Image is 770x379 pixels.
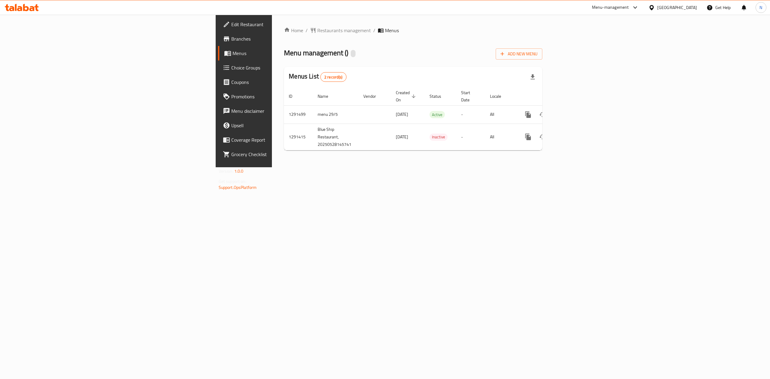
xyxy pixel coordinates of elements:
[231,151,340,158] span: Grocery Checklist
[219,167,233,175] span: Version:
[320,72,346,82] div: Total records count
[218,133,344,147] a: Coverage Report
[218,75,344,89] a: Coupons
[535,107,550,122] button: Change Status
[430,111,445,118] span: Active
[759,4,762,11] span: N
[317,27,371,34] span: Restaurants management
[219,183,257,191] a: Support.OpsPlatform
[218,147,344,162] a: Grocery Checklist
[218,118,344,133] a: Upsell
[500,50,537,58] span: Add New Menu
[284,87,584,150] table: enhanced table
[289,72,346,82] h2: Menus List
[231,21,340,28] span: Edit Restaurant
[363,93,384,100] span: Vendor
[218,32,344,46] a: Branches
[289,93,300,100] span: ID
[234,167,244,175] span: 1.0.0
[430,93,449,100] span: Status
[430,134,448,140] span: Inactive
[231,79,340,86] span: Coupons
[456,105,485,124] td: -
[231,35,340,42] span: Branches
[490,93,509,100] span: Locale
[218,104,344,118] a: Menu disclaimer
[496,48,542,60] button: Add New Menu
[284,27,542,34] nav: breadcrumb
[219,177,246,185] span: Get support on:
[231,64,340,71] span: Choice Groups
[231,122,340,129] span: Upsell
[218,60,344,75] a: Choice Groups
[521,130,535,144] button: more
[521,107,535,122] button: more
[231,93,340,100] span: Promotions
[321,74,346,80] span: 2 record(s)
[233,50,340,57] span: Menus
[516,87,584,106] th: Actions
[456,124,485,150] td: -
[385,27,399,34] span: Menus
[485,105,516,124] td: All
[525,70,540,84] div: Export file
[231,107,340,115] span: Menu disclaimer
[592,4,629,11] div: Menu-management
[535,130,550,144] button: Change Status
[218,17,344,32] a: Edit Restaurant
[218,46,344,60] a: Menus
[218,89,344,104] a: Promotions
[657,4,697,11] div: [GEOGRAPHIC_DATA]
[373,27,375,34] li: /
[396,133,408,141] span: [DATE]
[396,110,408,118] span: [DATE]
[461,89,478,103] span: Start Date
[231,136,340,143] span: Coverage Report
[485,124,516,150] td: All
[396,89,417,103] span: Created On
[318,93,336,100] span: Name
